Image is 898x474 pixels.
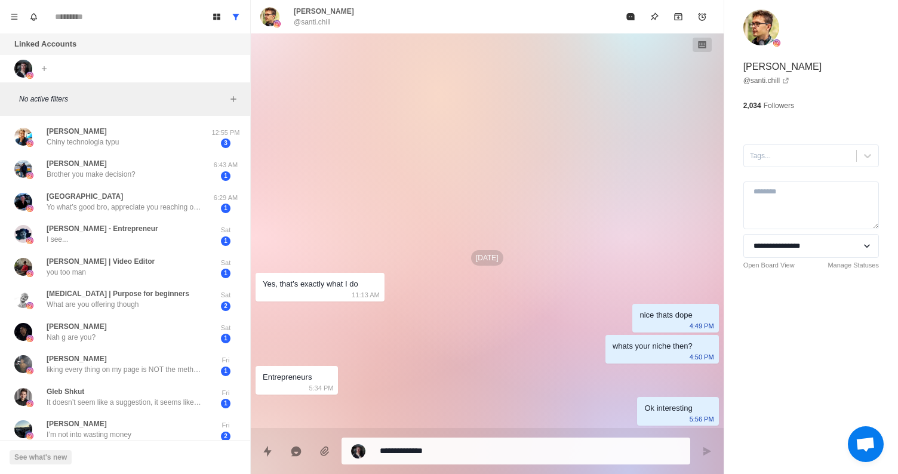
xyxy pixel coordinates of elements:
[848,426,884,462] div: Open chat
[221,236,230,246] span: 1
[211,323,241,333] p: Sat
[47,386,84,397] p: Gleb Shkut
[764,100,794,111] p: Followers
[690,319,714,333] p: 4:49 PM
[226,92,241,106] button: Add filters
[211,258,241,268] p: Sat
[14,420,32,438] img: picture
[743,75,790,86] a: @santi.chill
[221,301,230,311] span: 2
[47,288,189,299] p: [MEDICAL_DATA] | Purpose for beginners
[10,450,72,464] button: See what's new
[26,302,33,309] img: picture
[211,355,241,365] p: Fri
[211,388,241,398] p: Fri
[26,237,33,244] img: picture
[19,94,226,104] p: No active filters
[26,367,33,374] img: picture
[221,334,230,343] span: 1
[47,202,202,213] p: Yo what’s good bro, appreciate you reaching out. I’m a appointment setter
[47,364,202,375] p: liking every thing on my page is NOT the method bro lool
[352,288,379,301] p: 11:13 AM
[26,270,33,277] img: picture
[14,258,32,276] img: picture
[211,225,241,235] p: Sat
[14,38,76,50] p: Linked Accounts
[221,138,230,148] span: 3
[263,371,312,384] div: Entrepreneurs
[14,323,32,341] img: picture
[47,191,123,202] p: [GEOGRAPHIC_DATA]
[24,7,43,26] button: Notifications
[743,100,761,111] p: 2,034
[639,309,692,322] div: nice thats dope
[690,413,714,426] p: 5:56 PM
[47,137,119,147] p: Chiny technologia typu
[26,335,33,342] img: picture
[221,204,230,213] span: 1
[666,5,690,29] button: Archive
[211,420,241,430] p: Fri
[26,72,33,79] img: picture
[690,5,714,29] button: Add reminder
[47,397,202,408] p: It doesn’t seem like a suggestion, it seems like a sales call. Can you give a suggestion first?
[351,444,365,458] img: picture
[313,439,337,463] button: Add media
[273,20,281,27] img: picture
[47,256,155,267] p: [PERSON_NAME] | Video Editor
[47,429,131,440] p: I’m not into wasting money
[773,39,780,47] img: picture
[37,61,51,76] button: Add account
[47,321,107,332] p: [PERSON_NAME]
[642,5,666,29] button: Pin
[644,402,692,415] div: Ok interesting
[743,60,822,74] p: [PERSON_NAME]
[260,7,279,26] img: picture
[284,439,308,463] button: Reply with AI
[26,140,33,147] img: picture
[743,10,779,45] img: picture
[211,290,241,300] p: Sat
[256,439,279,463] button: Quick replies
[211,193,241,203] p: 6:29 AM
[47,126,107,137] p: [PERSON_NAME]
[613,340,693,353] div: whats your niche then?
[14,225,32,243] img: picture
[309,381,333,395] p: 5:34 PM
[26,432,33,439] img: picture
[47,169,136,180] p: Brother you make decision?
[294,6,354,17] p: [PERSON_NAME]
[743,260,795,270] a: Open Board View
[211,160,241,170] p: 6:43 AM
[263,278,358,291] div: Yes, that’s exactly what I do
[47,223,158,234] p: [PERSON_NAME] - Entrepreneur
[47,353,107,364] p: [PERSON_NAME]
[5,7,24,26] button: Menu
[14,60,32,78] img: picture
[828,260,879,270] a: Manage Statuses
[26,205,33,212] img: picture
[47,418,107,429] p: [PERSON_NAME]
[47,234,68,245] p: I see...
[294,17,331,27] p: @santi.chill
[47,332,96,343] p: Nah g are you?
[26,400,33,407] img: picture
[619,5,642,29] button: Mark as read
[211,128,241,138] p: 12:55 PM
[14,355,32,373] img: picture
[14,290,32,308] img: picture
[47,299,139,310] p: What are you offering though
[226,7,245,26] button: Show all conversations
[471,250,503,266] p: [DATE]
[47,267,86,278] p: you too man
[221,171,230,181] span: 1
[14,193,32,211] img: picture
[14,160,32,178] img: picture
[14,388,32,406] img: picture
[221,367,230,376] span: 1
[221,432,230,441] span: 2
[26,172,33,179] img: picture
[690,350,714,364] p: 4:50 PM
[221,399,230,408] span: 1
[14,128,32,146] img: picture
